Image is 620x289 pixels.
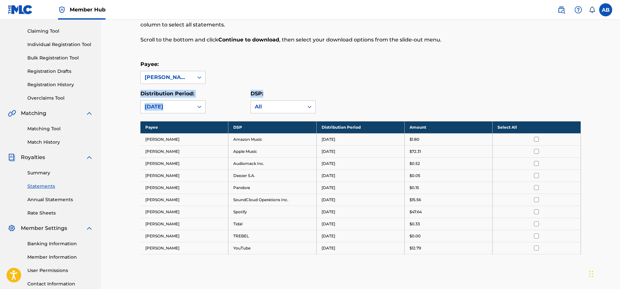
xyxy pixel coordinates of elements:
[58,6,66,14] img: Top Rightsholder
[410,233,421,239] p: $0.00
[140,90,194,97] label: Distribution Period:
[228,169,316,182] td: Deezer S.A.
[410,209,422,215] p: $47.64
[27,125,93,132] a: Matching Tool
[85,224,93,232] img: expand
[27,95,93,102] a: Overclaims Tool
[316,206,404,218] td: [DATE]
[8,109,16,117] img: Matching
[140,13,480,29] p: In the Select column, check the box(es) for any statements you would like to download or click at...
[140,218,228,230] td: [PERSON_NAME]
[410,136,419,142] p: $1.80
[599,3,612,16] div: User Menu
[316,133,404,145] td: [DATE]
[574,6,582,14] img: help
[27,41,93,48] a: Individual Registration Tool
[27,55,93,61] a: Bulk Registration Tool
[27,183,93,190] a: Statements
[555,3,568,16] a: Public Search
[27,196,93,203] a: Annual Statements
[27,139,93,146] a: Match History
[410,173,420,179] p: $0.05
[140,133,228,145] td: [PERSON_NAME]
[316,194,404,206] td: [DATE]
[410,161,420,167] p: $0.52
[316,230,404,242] td: [DATE]
[27,169,93,176] a: Summary
[70,6,106,13] span: Member Hub
[21,153,45,161] span: Royalties
[140,242,228,254] td: [PERSON_NAME]
[410,221,420,227] p: $0.33
[255,103,300,111] div: All
[27,81,93,88] a: Registration History
[316,218,404,230] td: [DATE]
[557,6,565,14] img: search
[140,169,228,182] td: [PERSON_NAME]
[85,153,93,161] img: expand
[493,121,581,133] th: Select All
[218,37,279,43] strong: Continue to download
[140,206,228,218] td: [PERSON_NAME]
[228,121,316,133] th: DSP
[228,182,316,194] td: Pandora
[228,218,316,230] td: Tidal
[228,157,316,169] td: Audiomack Inc.
[27,240,93,247] a: Banking Information
[21,224,67,232] span: Member Settings
[140,230,228,242] td: [PERSON_NAME]
[85,109,93,117] img: expand
[589,264,593,284] div: Drag
[145,73,190,81] div: [PERSON_NAME]
[316,145,404,157] td: [DATE]
[140,194,228,206] td: [PERSON_NAME]
[140,145,228,157] td: [PERSON_NAME]
[316,169,404,182] td: [DATE]
[587,258,620,289] iframe: Chat Widget
[27,68,93,75] a: Registration Drafts
[316,242,404,254] td: [DATE]
[21,109,46,117] span: Matching
[572,3,585,16] div: Help
[140,36,480,44] p: Scroll to the bottom and click , then select your download options from the slide-out menu.
[410,149,421,154] p: $72.31
[404,121,492,133] th: Amount
[140,157,228,169] td: [PERSON_NAME]
[228,194,316,206] td: SoundCloud Operations Inc.
[27,281,93,287] a: Contact Information
[8,5,33,14] img: MLC Logo
[140,61,159,67] label: Payee:
[410,197,421,203] p: $15.56
[228,242,316,254] td: YouTube
[589,7,595,13] div: Notifications
[27,254,93,261] a: Member Information
[140,182,228,194] td: [PERSON_NAME]
[228,145,316,157] td: Apple Music
[228,206,316,218] td: Spotify
[27,267,93,274] a: User Permissions
[8,224,16,232] img: Member Settings
[410,245,421,251] p: $12.79
[228,230,316,242] td: TREBEL
[228,133,316,145] td: Amazon Music
[140,121,228,133] th: Payee
[27,210,93,217] a: Rate Sheets
[251,90,263,97] label: DSP:
[27,28,93,35] a: Claiming Tool
[8,153,16,161] img: Royalties
[145,103,190,111] div: [DATE]
[410,185,419,191] p: $0.15
[316,157,404,169] td: [DATE]
[316,121,404,133] th: Distribution Period
[316,182,404,194] td: [DATE]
